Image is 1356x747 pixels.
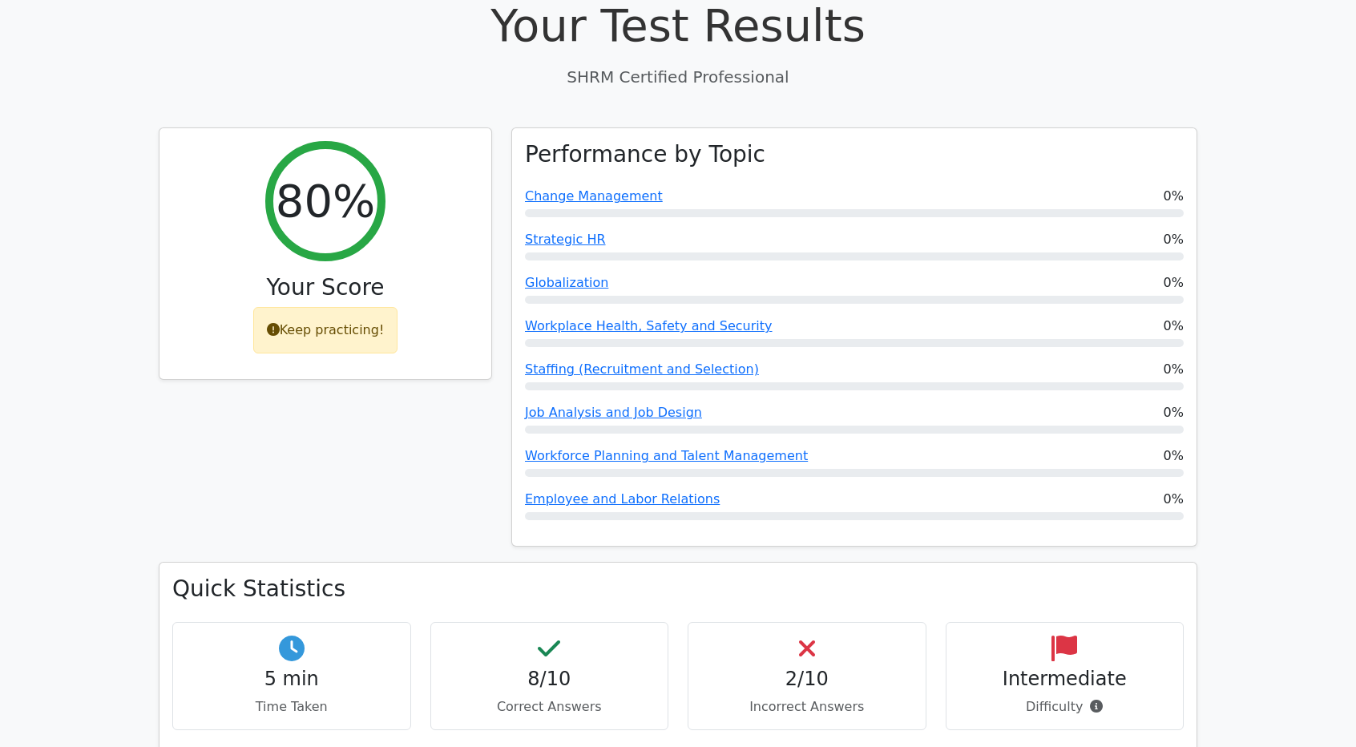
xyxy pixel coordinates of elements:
[1164,403,1184,422] span: 0%
[186,668,398,691] h4: 5 min
[525,491,720,507] a: Employee and Labor Relations
[959,668,1171,691] h4: Intermediate
[1164,446,1184,466] span: 0%
[525,361,759,377] a: Staffing (Recruitment and Selection)
[253,307,398,353] div: Keep practicing!
[701,668,913,691] h4: 2/10
[159,65,1197,89] p: SHRM Certified Professional
[959,697,1171,717] p: Difficulty
[1164,230,1184,249] span: 0%
[1164,317,1184,336] span: 0%
[1164,273,1184,293] span: 0%
[186,697,398,717] p: Time Taken
[525,188,663,204] a: Change Management
[525,141,765,168] h3: Performance by Topic
[525,448,808,463] a: Workforce Planning and Talent Management
[1164,187,1184,206] span: 0%
[701,697,913,717] p: Incorrect Answers
[444,668,656,691] h4: 8/10
[444,697,656,717] p: Correct Answers
[525,275,608,290] a: Globalization
[525,232,606,247] a: Strategic HR
[276,174,375,228] h2: 80%
[172,274,478,301] h3: Your Score
[172,575,1184,603] h3: Quick Statistics
[1164,360,1184,379] span: 0%
[525,405,702,420] a: Job Analysis and Job Design
[1164,490,1184,509] span: 0%
[525,318,773,333] a: Workplace Health, Safety and Security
